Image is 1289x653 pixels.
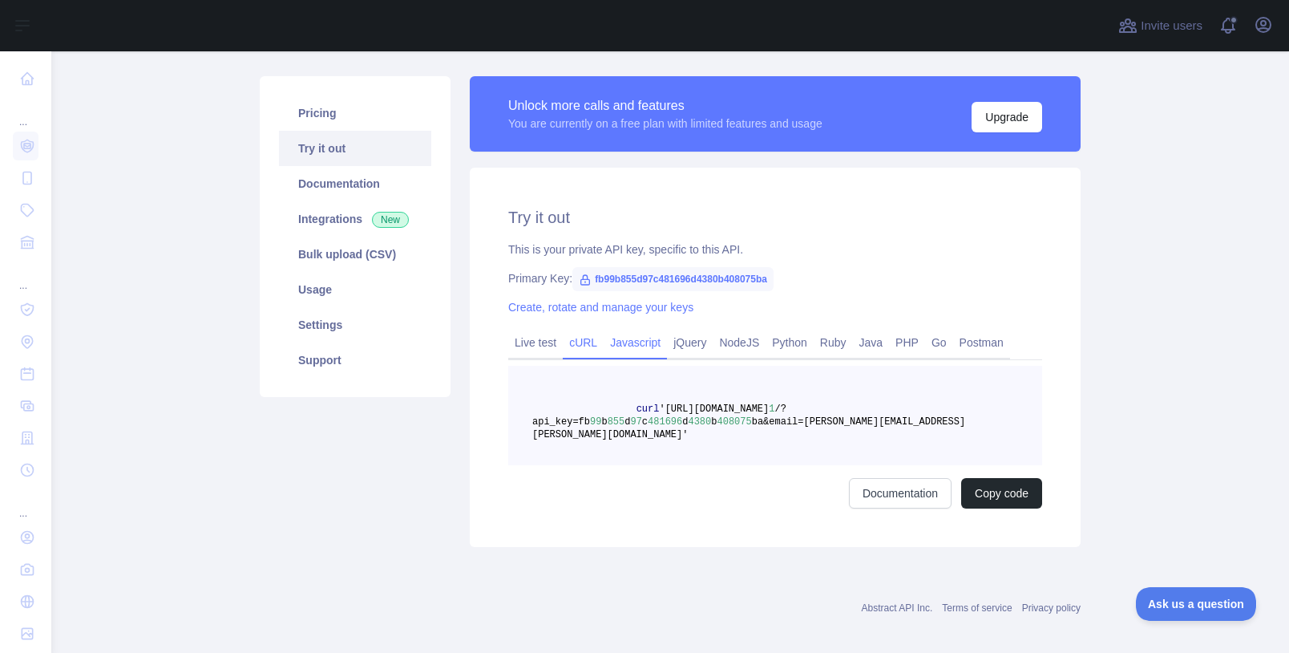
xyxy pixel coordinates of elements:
iframe: Toggle Customer Support [1136,587,1257,621]
div: You are currently on a free plan with limited features and usage [508,116,822,132]
h2: Try it out [508,206,1042,229]
span: 97 [630,416,641,428]
span: d [624,416,630,428]
span: b [711,416,717,428]
a: Abstract API Inc. [862,602,933,614]
a: Ruby [814,330,853,355]
span: 855 [608,416,625,428]
a: cURL [563,330,604,355]
span: 99 [590,416,601,428]
a: NodeJS [713,330,766,355]
a: Bulk upload (CSV) [279,237,431,272]
a: jQuery [667,330,713,355]
div: ... [13,96,38,128]
a: Postman [953,330,1010,355]
a: PHP [889,330,925,355]
span: 4380 [688,416,711,428]
a: Try it out [279,131,431,166]
div: This is your private API key, specific to this API. [508,241,1042,258]
span: d [682,416,688,428]
span: curl [636,404,660,415]
a: Usage [279,272,431,307]
a: Python [766,330,814,355]
span: 1 [769,404,774,415]
a: Documentation [279,166,431,201]
span: '[URL][DOMAIN_NAME] [659,404,769,415]
span: New [372,212,409,228]
span: c [642,416,648,428]
a: Terms of service [942,602,1012,614]
a: Javascript [604,330,667,355]
a: Documentation [849,478,952,509]
div: Primary Key: [508,270,1042,286]
a: Privacy policy [1022,602,1081,614]
a: Live test [508,330,563,355]
button: Upgrade [972,102,1042,132]
button: Invite users [1115,13,1206,39]
span: 408075 [717,416,751,428]
a: Integrations New [279,201,431,237]
div: ... [13,260,38,292]
div: Unlock more calls and features [508,96,822,116]
a: Support [279,343,431,378]
a: Java [853,330,890,355]
a: Create, rotate and manage your keys [508,301,693,314]
a: Settings [279,307,431,343]
span: fb99b855d97c481696d4380b408075ba [572,267,774,291]
a: Go [925,330,953,355]
span: Invite users [1141,17,1202,35]
div: ... [13,488,38,520]
span: 481696 [648,416,682,428]
span: b [601,416,607,428]
a: Pricing [279,95,431,131]
button: Copy code [961,478,1042,509]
